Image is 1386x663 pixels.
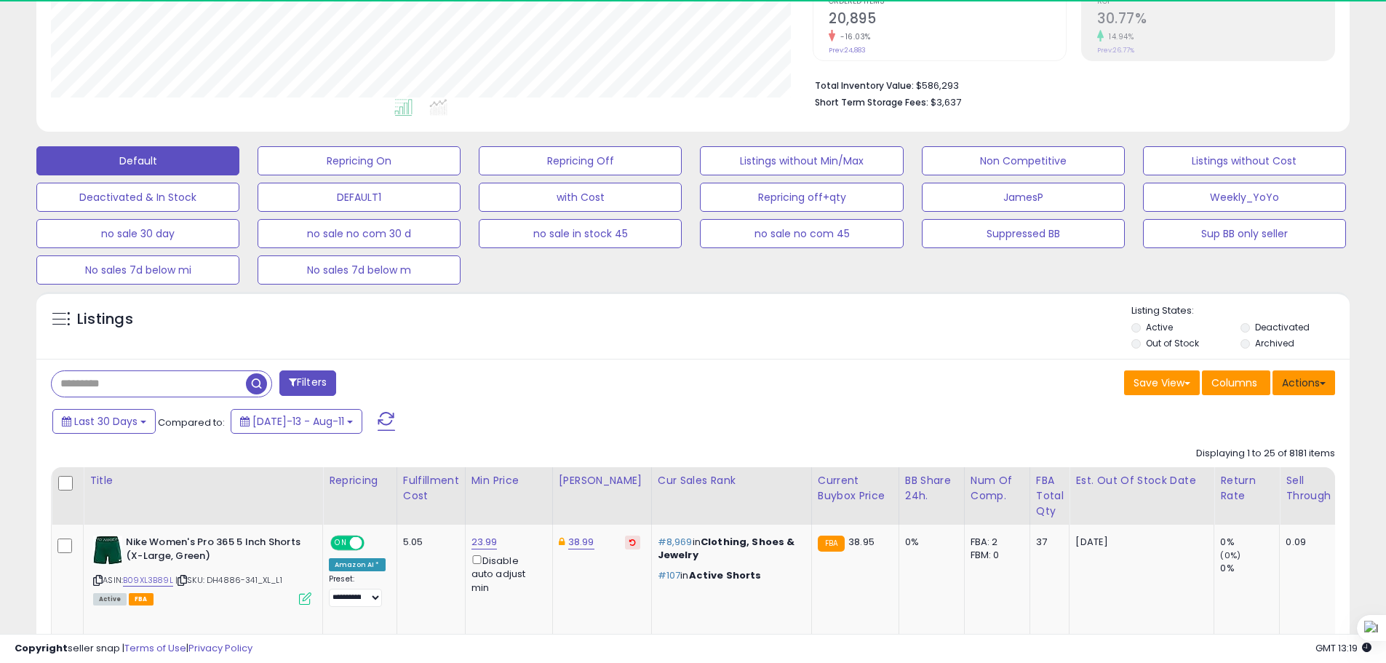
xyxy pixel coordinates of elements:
[1220,562,1279,575] div: 0%
[471,473,546,488] div: Min Price
[479,219,682,248] button: no sale in stock 45
[815,79,914,92] b: Total Inventory Value:
[36,146,239,175] button: Default
[922,219,1125,248] button: Suppressed BB
[1273,370,1335,395] button: Actions
[329,574,386,607] div: Preset:
[77,309,133,330] h5: Listings
[52,409,156,434] button: Last 30 Days
[471,535,498,549] a: 23.99
[1124,370,1200,395] button: Save View
[658,536,800,562] p: in
[931,95,961,109] span: $3,637
[818,473,893,504] div: Current Buybox Price
[658,535,693,549] span: #8,969
[700,183,903,212] button: Repricing off+qty
[971,549,1019,562] div: FBM: 0
[658,569,800,582] p: in
[559,473,645,488] div: [PERSON_NAME]
[158,416,225,429] span: Compared to:
[329,558,386,571] div: Amazon AI *
[74,414,138,429] span: Last 30 Days
[1075,473,1208,488] div: Est. Out Of Stock Date
[829,10,1066,30] h2: 20,895
[922,183,1125,212] button: JamesP
[905,536,953,549] div: 0%
[279,370,336,396] button: Filters
[700,146,903,175] button: Listings without Min/Max
[1146,321,1173,333] label: Active
[922,146,1125,175] button: Non Competitive
[689,568,762,582] span: Active Shorts
[815,76,1324,93] li: $586,293
[1255,337,1294,349] label: Archived
[818,536,845,552] small: FBA
[258,219,461,248] button: no sale no com 30 d
[1286,473,1334,504] div: Sell Through
[1104,31,1134,42] small: 14.94%
[1255,321,1310,333] label: Deactivated
[1143,219,1346,248] button: Sup BB only seller
[15,641,68,655] strong: Copyright
[479,146,682,175] button: Repricing Off
[700,219,903,248] button: no sale no com 45
[258,255,461,285] button: No sales 7d below m
[329,473,391,488] div: Repricing
[1097,46,1134,55] small: Prev: 26.77%
[1146,337,1199,349] label: Out of Stock
[93,536,122,565] img: 31IXa1BPeCL._SL40_.jpg
[126,536,303,566] b: Nike Women's Pro 365 5 Inch Shorts (X-Large, Green)
[471,552,541,595] div: Disable auto adjust min
[1143,146,1346,175] button: Listings without Cost
[905,473,958,504] div: BB Share 24h.
[123,574,173,587] a: B09XL3B89L
[15,642,252,656] div: seller snap | |
[89,473,316,488] div: Title
[332,537,350,549] span: ON
[362,537,386,549] span: OFF
[568,535,594,549] a: 38.99
[848,535,875,549] span: 38.95
[658,473,805,488] div: Cur Sales Rank
[1220,473,1273,504] div: Return Rate
[124,641,186,655] a: Terms of Use
[835,31,871,42] small: -16.03%
[403,536,454,549] div: 5.05
[1220,536,1279,549] div: 0%
[1315,641,1371,655] span: 2025-09-11 13:19 GMT
[188,641,252,655] a: Privacy Policy
[479,183,682,212] button: with Cost
[971,536,1019,549] div: FBA: 2
[36,183,239,212] button: Deactivated & In Stock
[252,414,344,429] span: [DATE]-13 - Aug-11
[1211,376,1257,390] span: Columns
[1196,447,1335,461] div: Displaying 1 to 25 of 8181 items
[1097,10,1334,30] h2: 30.77%
[1036,536,1059,549] div: 37
[658,535,795,562] span: Clothing, Shoes & Jewelry
[815,96,928,108] b: Short Term Storage Fees:
[1131,304,1350,318] p: Listing States:
[258,146,461,175] button: Repricing On
[971,473,1024,504] div: Num of Comp.
[1075,536,1203,549] p: [DATE]
[258,183,461,212] button: DEFAULT1
[658,568,681,582] span: #107
[36,219,239,248] button: no sale 30 day
[175,574,282,586] span: | SKU: DH4886-341_XL_L1
[1286,536,1329,549] div: 0.09
[93,536,311,603] div: ASIN:
[829,46,866,55] small: Prev: 24,883
[403,473,459,504] div: Fulfillment Cost
[93,593,127,606] span: All listings currently available for purchase on Amazon
[36,255,239,285] button: No sales 7d below mi
[231,409,362,434] button: [DATE]-13 - Aug-11
[1220,549,1240,561] small: (0%)
[129,593,154,606] span: FBA
[1143,183,1346,212] button: Weekly_YoYo
[1202,370,1270,395] button: Columns
[1036,473,1064,519] div: FBA Total Qty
